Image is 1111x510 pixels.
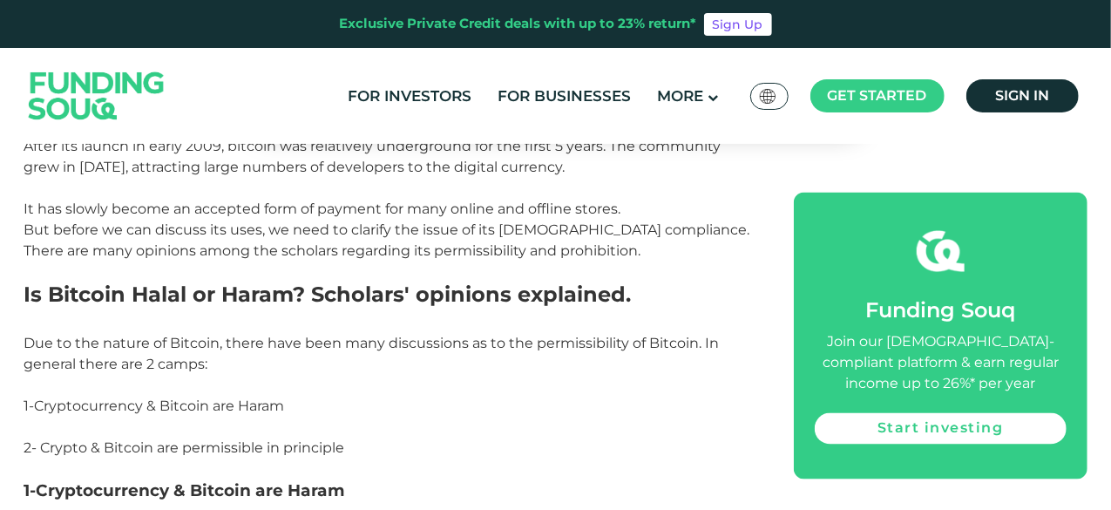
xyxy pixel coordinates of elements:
div: Join our [DEMOGRAPHIC_DATA]-compliant platform & earn regular income up to 26%* per year [815,330,1066,393]
span: 1- [24,480,37,500]
span: Sign in [995,87,1049,104]
a: Start investing [815,412,1066,444]
div: Exclusive Private Credit deals with up to 23% return* [340,14,697,34]
img: Logo [11,51,182,139]
span: More [657,87,703,105]
a: Sign in [966,79,1079,112]
span: Funding Souq [865,296,1015,322]
span: But before we can discuss its uses, we need to clarify the issue of its [DEMOGRAPHIC_DATA] compli... [24,221,750,259]
span: Due to the nature of Bitcoin, there have been many discussions as to the permissibility of Bitcoi... [24,335,720,372]
a: Sign Up [704,13,772,36]
span: Cryptocurrency & Bitcoin are Haram [35,398,285,414]
span: Get started [828,87,927,104]
span: After its launch in early 2009, bitcoin was relatively underground for the first 5 years. The com... [24,138,721,217]
a: For Investors [343,82,476,111]
span: Is Bitcoin Halal or Haram? Scholars' opinions explained. [24,282,632,307]
span: 2- Crypto & Bitcoin are permissible in principle [24,439,345,456]
a: For Businesses [493,82,635,111]
img: fsicon [917,227,965,275]
img: SA Flag [760,89,776,104]
span: Cryptocurrency & Bitcoin are Haram [37,480,346,500]
span: 1- [24,398,35,414]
